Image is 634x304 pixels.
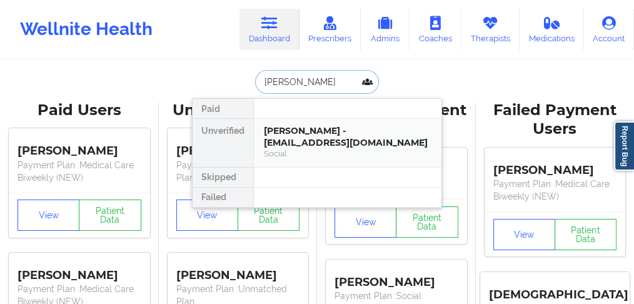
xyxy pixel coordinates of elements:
[18,159,141,184] p: Payment Plan : Medical Care Biweekly (NEW)
[361,9,410,50] a: Admins
[9,101,150,120] div: Paid Users
[335,290,458,302] p: Payment Plan : Social
[485,101,626,139] div: Failed Payment Users
[461,9,520,50] a: Therapists
[410,9,461,50] a: Coaches
[176,259,300,283] div: [PERSON_NAME]
[493,219,555,250] button: View
[583,9,634,50] a: Account
[335,266,458,290] div: [PERSON_NAME]
[555,219,616,250] button: Patient Data
[18,259,141,283] div: [PERSON_NAME]
[299,9,361,50] a: Prescribers
[18,135,141,159] div: [PERSON_NAME]
[193,168,253,188] div: Skipped
[176,135,300,159] div: [PERSON_NAME]
[193,188,253,208] div: Failed
[493,178,617,203] p: Payment Plan : Medical Care Biweekly (NEW)
[176,159,300,184] p: Payment Plan : Unmatched Plan
[335,206,396,238] button: View
[520,9,584,50] a: Medications
[168,101,309,120] div: Unverified Users
[493,154,617,178] div: [PERSON_NAME]
[79,200,141,231] button: Patient Data
[18,200,79,231] button: View
[238,200,299,231] button: Patient Data
[396,206,458,238] button: Patient Data
[264,148,431,159] div: Social
[176,200,238,231] button: View
[239,9,299,50] a: Dashboard
[193,119,253,168] div: Unverified
[193,99,253,119] div: Paid
[614,121,634,171] a: Report Bug
[264,125,431,148] div: [PERSON_NAME] - [EMAIL_ADDRESS][DOMAIN_NAME]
